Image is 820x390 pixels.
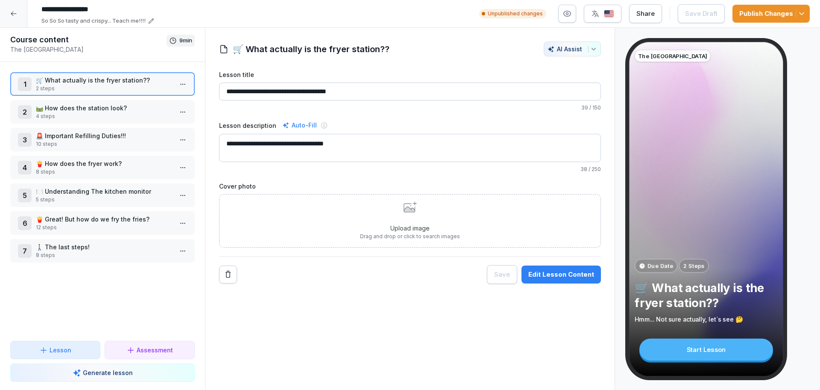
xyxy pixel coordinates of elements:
p: 🍟 How does the fryer work? [36,159,173,168]
p: 5 steps [36,196,173,204]
p: Hmm... Not sure actually, let´s see 🤔 [635,315,778,324]
label: Lesson description [219,121,276,130]
p: 🚶‍♂️ The last steps! [36,242,173,251]
p: Upload image [360,224,460,233]
div: AI Assist [548,45,597,53]
div: 1 [18,77,32,91]
p: 2 steps [36,85,173,92]
button: Lesson [10,341,100,359]
div: Save [494,270,510,279]
label: Lesson title [219,70,601,79]
p: 8 steps [36,251,173,259]
button: Generate lesson [10,363,195,382]
img: us.svg [604,10,614,18]
div: Share [636,9,655,18]
h1: 🛒 What actually is the fryer station?? [233,43,389,56]
p: / 150 [219,104,601,112]
div: Start Lesson [639,339,773,360]
div: 3 [18,133,32,147]
p: / 250 [219,165,601,173]
button: Save Draft [678,4,725,23]
div: Edit Lesson Content [528,270,594,279]
p: Generate lesson [83,368,133,377]
p: Drag and drop or click to search images [360,233,460,240]
span: 38 [580,166,587,172]
div: 3🚨 Important Refilling Duties!!!10 steps [10,128,195,151]
div: 7 [18,244,32,258]
div: Publish Changes [739,9,803,18]
p: 10 steps [36,140,173,148]
div: Save Draft [685,9,717,18]
p: 12 steps [36,224,173,231]
div: 1🛒 What actually is the fryer station??2 steps [10,72,195,96]
p: 🛒 What actually is the fryer station?? [36,76,173,85]
p: Unpublished changes [488,10,543,18]
div: Auto-Fill [281,120,319,130]
label: Cover photo [219,182,601,191]
p: The [GEOGRAPHIC_DATA] [638,52,707,60]
p: 4 steps [36,112,173,120]
div: 4 [18,161,32,174]
p: 🛒 What actually is the fryer station?? [635,281,778,310]
div: 2 [18,105,32,119]
p: 2 Steps [683,262,705,270]
p: 🍟 Great! But how do we fry the fries? [36,215,173,224]
p: 8 steps [36,168,173,176]
button: Assessment [105,341,195,359]
button: AI Assist [544,41,601,56]
button: Share [629,4,662,23]
button: Save [487,265,517,284]
h1: Course content [10,35,167,45]
p: The [GEOGRAPHIC_DATA] [10,45,167,54]
div: 2🛤️ How does the station look?4 steps [10,100,195,124]
p: 🚨 Important Refilling Duties!!! [36,131,173,140]
p: 🛤️ How does the station look? [36,103,173,112]
p: So So So tasty and crispy... Teach me!!!! [41,17,146,25]
span: 39 [581,104,588,111]
p: Assessment [137,346,173,355]
div: 6 [18,216,32,230]
button: Publish Changes [732,5,810,23]
p: Lesson [50,346,71,355]
div: 5🍽️ Understanding The kitchen monitor5 steps [10,183,195,207]
p: 🍽️ Understanding The kitchen monitor [36,187,173,196]
div: 5 [18,189,32,202]
p: Due Date [647,262,673,270]
p: 9 min [179,36,192,45]
div: 7🚶‍♂️ The last steps!8 steps [10,239,195,263]
div: 6🍟 Great! But how do we fry the fries?12 steps [10,211,195,235]
button: Edit Lesson Content [521,266,601,284]
div: 4🍟 How does the fryer work?8 steps [10,156,195,179]
button: Remove [219,266,237,284]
